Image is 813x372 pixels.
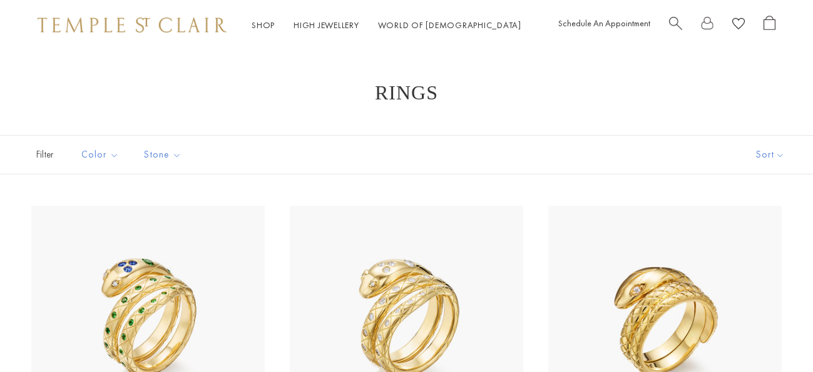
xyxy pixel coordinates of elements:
[135,141,191,169] button: Stone
[294,19,359,31] a: High JewelleryHigh Jewellery
[252,19,275,31] a: ShopShop
[378,19,521,31] a: World of [DEMOGRAPHIC_DATA]World of [DEMOGRAPHIC_DATA]
[75,147,128,163] span: Color
[732,16,745,35] a: View Wishlist
[50,81,763,104] h1: Rings
[252,18,521,33] nav: Main navigation
[72,141,128,169] button: Color
[138,147,191,163] span: Stone
[728,136,813,174] button: Show sort by
[669,16,682,35] a: Search
[38,18,227,33] img: Temple St. Clair
[558,18,650,29] a: Schedule An Appointment
[764,16,775,35] a: Open Shopping Bag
